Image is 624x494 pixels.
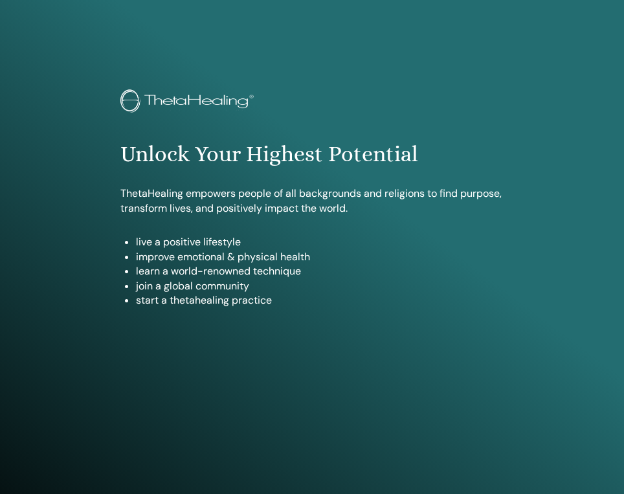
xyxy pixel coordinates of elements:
li: improve emotional & physical health [136,250,504,264]
li: learn a world-renowned technique [136,264,504,278]
li: start a thetahealing practice [136,293,504,308]
li: live a positive lifestyle [136,235,504,249]
p: ThetaHealing empowers people of all backgrounds and religions to find purpose, transform lives, a... [120,186,504,216]
h1: Unlock Your Highest Potential [120,141,504,168]
li: join a global community [136,279,504,293]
